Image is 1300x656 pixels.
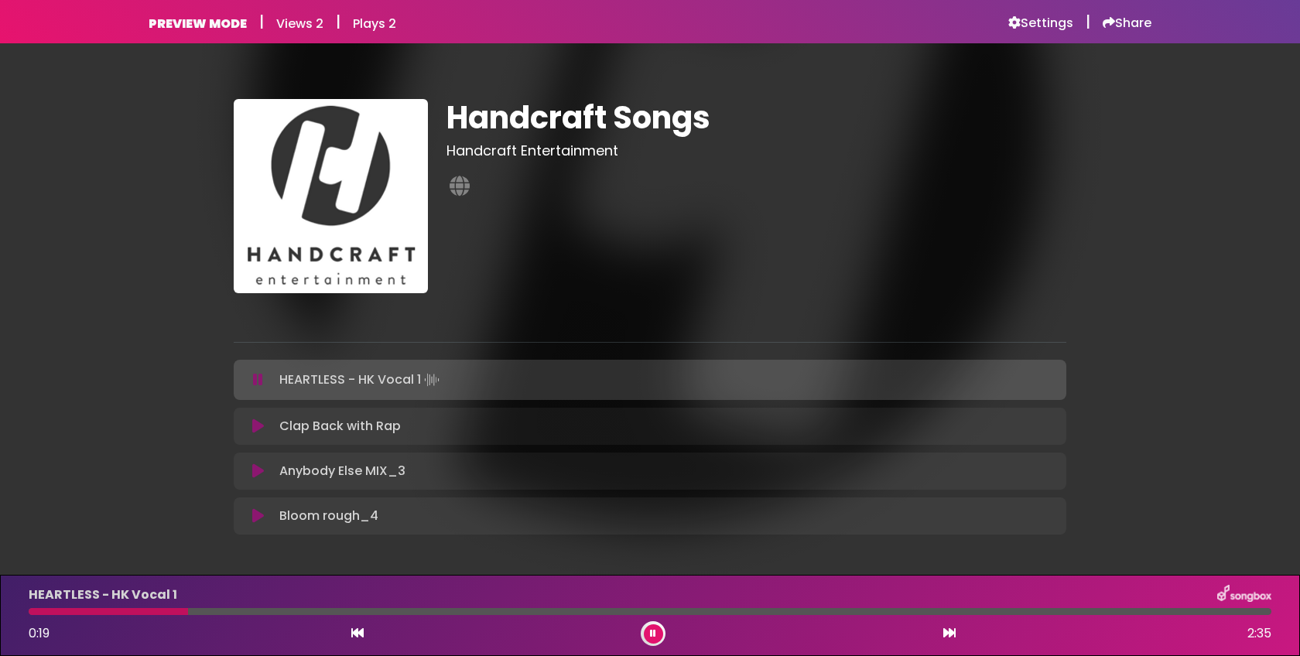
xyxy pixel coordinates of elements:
[279,462,405,480] p: Anybody Else MIX_3
[29,586,177,604] p: HEARTLESS - HK Vocal 1
[446,142,1066,159] h3: Handcraft Entertainment
[149,16,247,31] h6: PREVIEW MODE
[1217,585,1271,605] img: songbox-logo-white.png
[353,16,396,31] h6: Plays 2
[1086,12,1090,31] h5: |
[1008,15,1073,31] a: Settings
[259,12,264,31] h5: |
[1103,15,1151,31] a: Share
[279,507,378,525] p: Bloom rough_4
[446,99,1066,136] h1: Handcraft Songs
[279,369,443,391] p: HEARTLESS - HK Vocal 1
[234,99,428,293] img: YmarSdcVT02vtbmQ10Kd
[279,417,401,436] p: Clap Back with Rap
[421,369,443,391] img: waveform4.gif
[336,12,340,31] h5: |
[276,16,323,31] h6: Views 2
